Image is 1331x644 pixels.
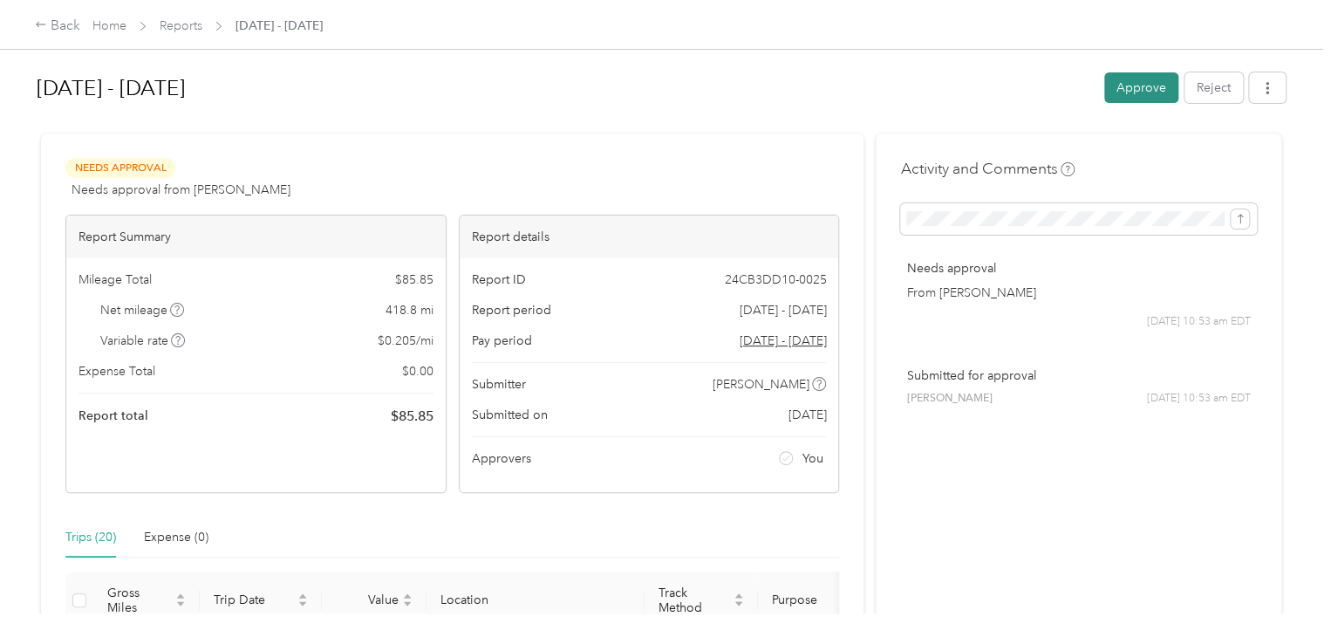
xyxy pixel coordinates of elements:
span: Net mileage [100,301,185,319]
button: Reject [1184,72,1243,103]
span: Approvers [472,449,531,468]
span: Report ID [472,271,526,289]
span: 418.8 mi [386,301,433,319]
span: [DATE] [788,406,826,424]
span: caret-down [402,599,413,609]
th: Trip Date [200,572,322,630]
span: $ 0.00 [402,362,433,380]
th: Location [427,572,645,630]
span: Go to pay period [739,332,826,350]
div: Expense (0) [144,528,208,547]
th: Track Method [645,572,758,630]
span: caret-up [297,591,308,601]
span: Needs approval from [PERSON_NAME] [72,181,290,199]
span: caret-up [734,591,744,601]
span: [PERSON_NAME] [906,391,992,407]
button: Approve [1104,72,1178,103]
span: Submitted on [472,406,548,424]
span: [DATE] 10:53 am EDT [1147,391,1251,407]
span: Track Method [659,586,730,615]
p: From [PERSON_NAME] [906,284,1251,302]
p: Needs approval [906,259,1251,277]
span: caret-down [175,599,186,609]
span: $ 0.205 / mi [378,332,433,350]
span: Value [336,593,399,607]
span: $ 85.85 [395,271,433,289]
span: Expense Total [78,362,155,380]
span: caret-down [297,599,308,609]
span: [DATE] - [DATE] [235,17,323,35]
span: Needs Approval [65,158,175,178]
span: You [802,449,823,468]
span: $ 85.85 [391,406,433,427]
span: Report total [78,407,148,425]
span: Purpose [772,593,861,607]
h4: Activity and Comments [900,158,1075,180]
span: Submitter [472,375,526,394]
span: Report period [472,301,551,319]
span: Variable rate [100,332,186,350]
h1: Aug 1 - 31, 2025 [37,67,1092,109]
p: Submitted for approval [906,367,1251,385]
iframe: Everlance-gr Chat Button Frame [1233,546,1331,644]
span: caret-down [734,599,744,609]
span: Mileage Total [78,271,152,289]
span: caret-up [402,591,413,601]
span: Pay period [472,332,532,350]
div: Trips (20) [65,528,116,547]
span: caret-up [175,591,186,601]
span: [DATE] - [DATE] [739,301,826,319]
span: Trip Date [214,593,294,607]
div: Back [35,16,80,37]
span: Gross Miles [107,586,172,615]
div: Report Summary [66,216,446,258]
div: Report details [460,216,839,258]
a: Reports [160,18,202,33]
span: 24CB3DD10-0025 [724,271,826,289]
th: Gross Miles [93,572,200,630]
th: Value [322,572,427,630]
span: [DATE] 10:53 am EDT [1147,314,1251,330]
a: Home [92,18,126,33]
span: [PERSON_NAME] [713,375,809,394]
th: Purpose [758,572,889,630]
